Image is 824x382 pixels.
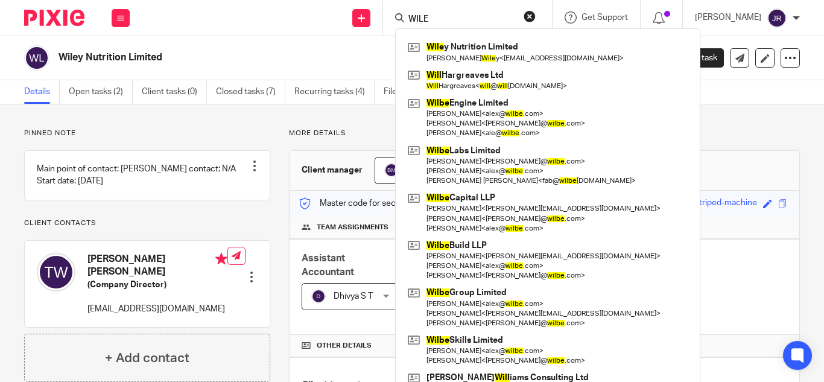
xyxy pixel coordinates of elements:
img: svg%3E [24,45,49,71]
h2: Wiley Nutrition Limited [59,51,521,64]
img: svg%3E [384,163,399,177]
button: Clear [524,10,536,22]
p: Master code for secure communications and files [299,197,507,209]
span: Dhivya S T [334,292,373,301]
i: Primary [215,253,227,265]
p: More details [289,129,800,138]
p: Client contacts [24,218,270,228]
h4: + Add contact [105,349,189,368]
a: Closed tasks (7) [216,80,285,104]
p: Pinned note [24,129,270,138]
input: Search [407,14,516,25]
h5: (Company Director) [87,279,227,291]
a: Client tasks (0) [142,80,207,104]
span: Get Support [582,13,628,22]
h3: Client manager [302,164,363,176]
p: [EMAIL_ADDRESS][DOMAIN_NAME] [87,303,227,315]
h4: [PERSON_NAME] [PERSON_NAME] [87,253,227,279]
a: Open tasks (2) [69,80,133,104]
a: Recurring tasks (4) [294,80,375,104]
a: Details [24,80,60,104]
div: fuzzy-golden-striped-machine [644,197,757,211]
img: svg%3E [37,253,75,291]
span: Team assignments [317,223,388,232]
img: Pixie [24,10,84,26]
img: svg%3E [311,289,326,304]
a: Files [384,80,411,104]
span: Assistant Accountant [302,253,354,277]
img: svg%3E [767,8,787,28]
span: Other details [317,341,372,351]
p: [PERSON_NAME] [695,11,761,24]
